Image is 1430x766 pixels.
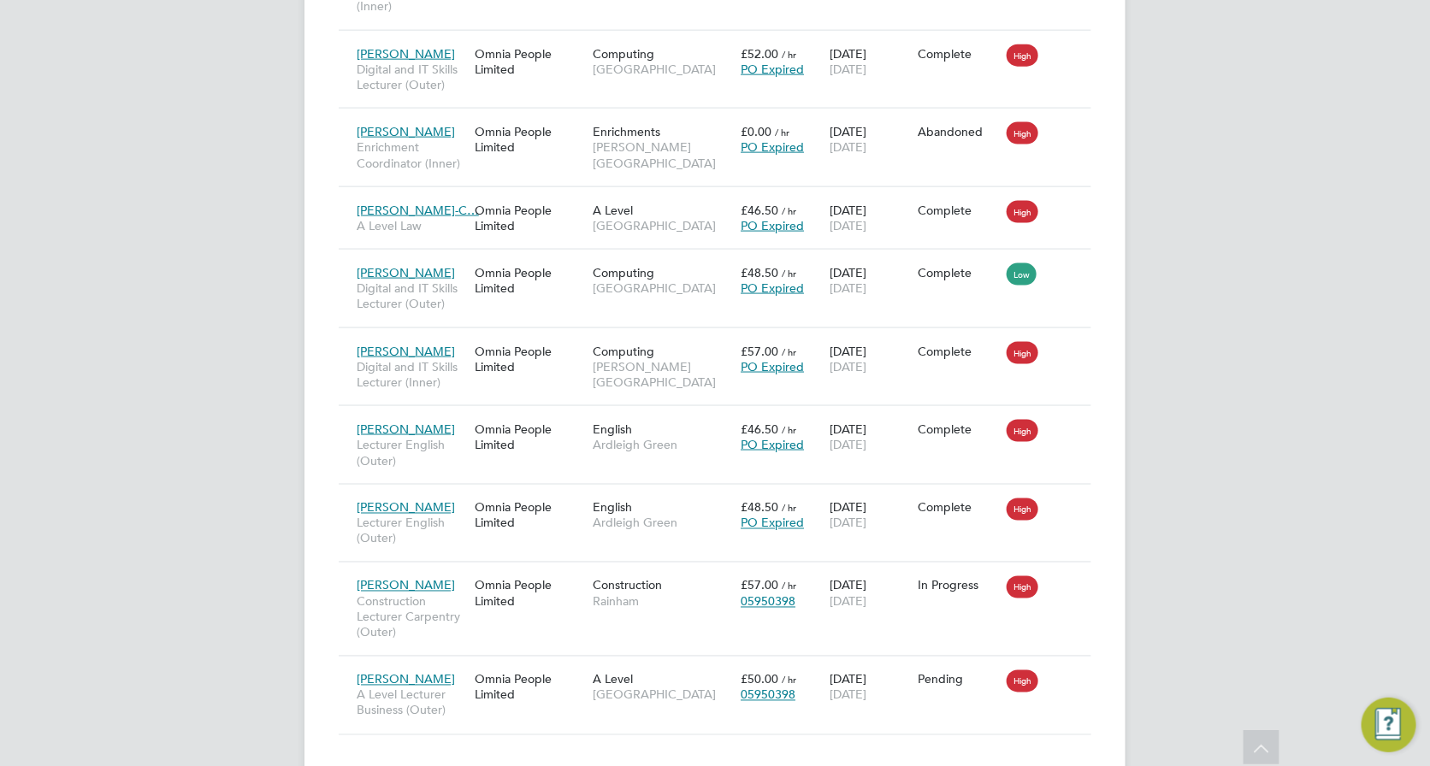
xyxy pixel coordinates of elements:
span: High [1007,44,1038,67]
span: [PERSON_NAME][GEOGRAPHIC_DATA] [593,139,732,170]
span: [DATE] [830,139,866,155]
div: [DATE] [825,663,914,711]
span: A Level Lecturer Business (Outer) [357,687,466,718]
span: £52.00 [741,46,778,62]
span: High [1007,670,1038,692]
a: [PERSON_NAME]Enrichment Coordinator (Inner)Omnia People LimitedEnrichments[PERSON_NAME][GEOGRAPHI... [352,115,1091,129]
span: £46.50 [741,421,778,437]
div: Omnia People Limited [470,492,588,539]
div: Omnia People Limited [470,256,588,304]
div: [DATE] [825,115,914,163]
div: [DATE] [825,413,914,461]
a: [PERSON_NAME]A Level Lecturer Business (Outer)Omnia People LimitedA Level[GEOGRAPHIC_DATA]£50.00 ... [352,663,1091,677]
span: Construction [593,578,662,593]
div: [DATE] [825,38,914,85]
span: PO Expired [741,62,804,77]
span: Enrichment Coordinator (Inner) [357,139,466,170]
span: A Level Law [357,218,466,233]
span: High [1007,576,1038,598]
span: / hr [782,502,796,515]
span: Low [1007,263,1037,286]
div: Omnia People Limited [470,663,588,711]
a: [PERSON_NAME]Lecturer English (Outer)Omnia People LimitedEnglishArdleigh Green£48.50 / hrPO Expir... [352,491,1091,505]
span: Digital and IT Skills Lecturer (Outer) [357,280,466,311]
span: High [1007,498,1038,521]
a: [PERSON_NAME]Construction Lecturer Carpentry (Outer)Omnia People LimitedConstructionRainham£57.00... [352,569,1091,583]
span: Lecturer English (Outer) [357,437,466,468]
span: / hr [782,345,796,358]
span: [PERSON_NAME] [357,46,455,62]
span: [PERSON_NAME] [357,421,455,437]
span: / hr [782,267,796,280]
div: [DATE] [825,569,914,617]
span: [DATE] [830,437,866,452]
div: Complete [919,344,999,359]
span: [DATE] [830,594,866,610]
span: Rainham [593,594,732,610]
span: A Level [593,203,633,218]
span: [PERSON_NAME] [357,578,455,593]
span: Enrichments [593,124,660,139]
span: High [1007,420,1038,442]
span: £46.50 [741,203,778,218]
span: £48.50 [741,500,778,516]
span: [PERSON_NAME] [357,124,455,139]
button: Engage Resource Center [1362,698,1416,752]
span: High [1007,122,1038,144]
div: Omnia People Limited [470,569,588,617]
span: £57.00 [741,578,778,593]
span: [GEOGRAPHIC_DATA] [593,687,732,703]
span: Ardleigh Green [593,516,732,531]
span: / hr [782,48,796,61]
div: Complete [919,46,999,62]
div: Omnia People Limited [470,413,588,461]
span: Digital and IT Skills Lecturer (Outer) [357,62,466,92]
div: Complete [919,265,999,280]
span: PO Expired [741,218,804,233]
span: [PERSON_NAME][GEOGRAPHIC_DATA] [593,359,732,390]
div: [DATE] [825,335,914,383]
a: [PERSON_NAME]Digital and IT Skills Lecturer (Outer)Omnia People LimitedComputing[GEOGRAPHIC_DATA]... [352,256,1091,270]
div: Omnia People Limited [470,115,588,163]
span: [PERSON_NAME] [357,265,455,280]
span: PO Expired [741,437,804,452]
span: High [1007,201,1038,223]
span: English [593,421,632,437]
div: [DATE] [825,256,914,304]
span: [GEOGRAPHIC_DATA] [593,280,732,296]
span: Computing [593,344,654,359]
div: In Progress [919,578,999,593]
span: PO Expired [741,359,804,374]
div: Omnia People Limited [470,335,588,383]
span: / hr [775,126,789,138]
span: Computing [593,265,654,280]
a: [PERSON_NAME]-C…A Level LawOmnia People LimitedA Level[GEOGRAPHIC_DATA]£46.50 / hrPO Expired[DATE... [352,193,1091,208]
span: £0.00 [741,124,771,139]
div: [DATE] [825,194,914,242]
span: [DATE] [830,218,866,233]
a: [PERSON_NAME]Lecturer English (Outer)Omnia People LimitedEnglishArdleigh Green£46.50 / hrPO Expir... [352,412,1091,427]
a: [PERSON_NAME]Digital and IT Skills Lecturer (Inner)Omnia People LimitedComputing[PERSON_NAME][GEO... [352,334,1091,349]
span: High [1007,342,1038,364]
span: PO Expired [741,139,804,155]
a: [PERSON_NAME]Digital and IT Skills Lecturer (Outer)Omnia People LimitedComputing[GEOGRAPHIC_DATA]... [352,37,1091,51]
span: / hr [782,204,796,217]
span: / hr [782,423,796,436]
div: Complete [919,421,999,437]
span: [PERSON_NAME] [357,500,455,516]
span: PO Expired [741,280,804,296]
span: [DATE] [830,516,866,531]
div: Complete [919,203,999,218]
span: [DATE] [830,62,866,77]
span: / hr [782,580,796,592]
span: [PERSON_NAME] [357,344,455,359]
span: [DATE] [830,359,866,374]
div: Pending [919,672,999,687]
span: [PERSON_NAME]-C… [357,203,479,218]
div: Omnia People Limited [470,38,588,85]
span: A Level [593,672,633,687]
span: Lecturer English (Outer) [357,516,466,546]
span: £57.00 [741,344,778,359]
div: Complete [919,500,999,516]
span: Construction Lecturer Carpentry (Outer) [357,594,466,641]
